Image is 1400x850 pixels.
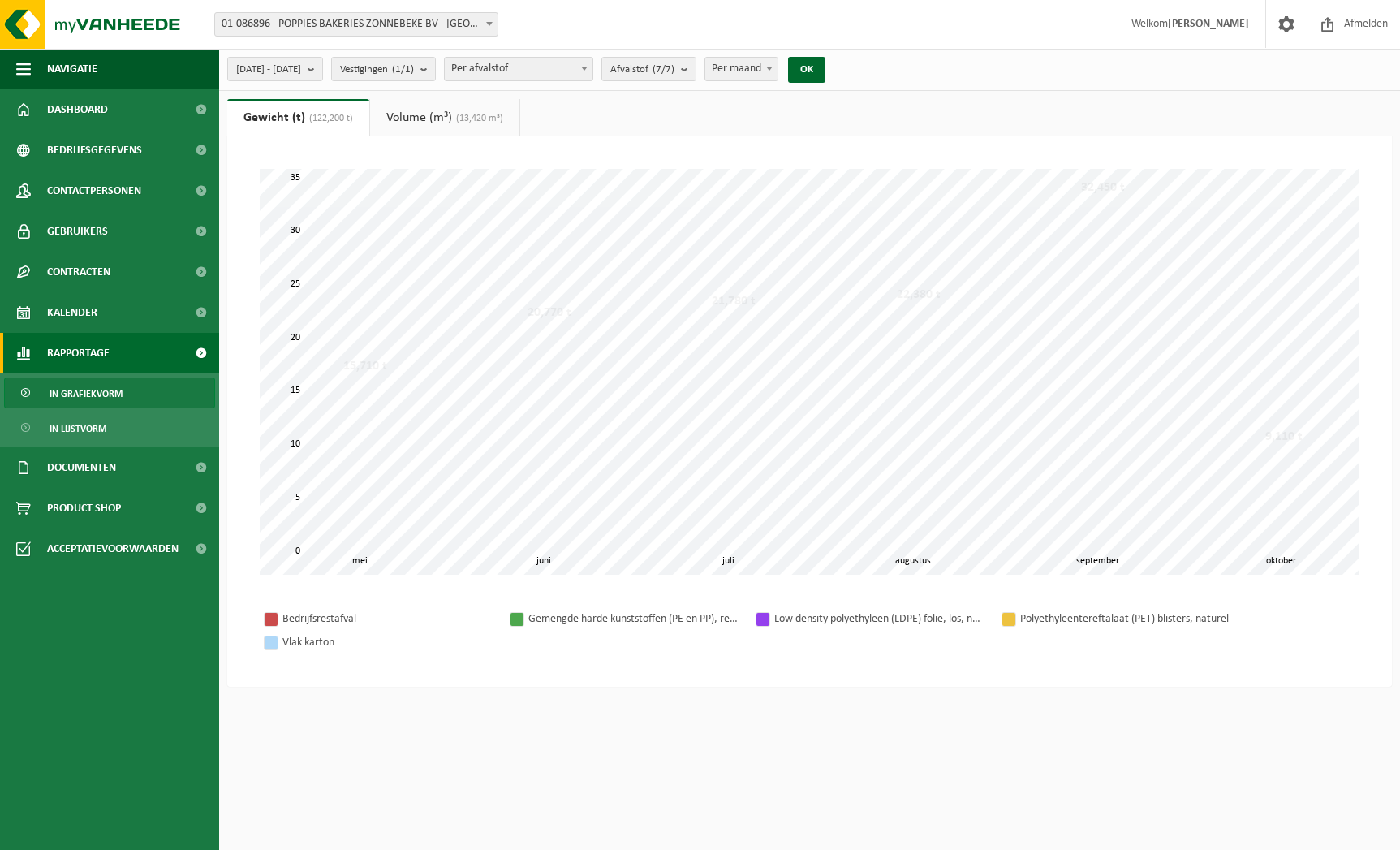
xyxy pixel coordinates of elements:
count: (7/7) [653,64,674,75]
span: Per afvalstof [445,58,592,80]
a: Gewicht (t) [227,99,369,136]
span: Dashboard [47,89,108,130]
button: OK [788,57,825,83]
a: In grafiekvorm [4,378,215,408]
div: 9,110 t [1261,429,1307,445]
div: 32,450 t [1077,179,1129,196]
span: 01-086896 - POPPIES BAKERIES ZONNEBEKE BV - ZONNEBEKE [215,13,498,36]
span: Navigatie [47,49,97,89]
span: Rapportage [47,333,110,373]
div: 22,380 t [893,287,945,303]
div: Bedrijfsrestafval [282,609,493,629]
span: Vestigingen [340,58,414,82]
strong: [PERSON_NAME] [1168,18,1249,30]
span: In grafiekvorm [50,378,123,409]
button: Vestigingen(1/1) [331,57,436,81]
button: [DATE] - [DATE] [227,57,323,81]
a: In lijstvorm [4,412,215,443]
span: Per maand [705,58,778,80]
span: Bedrijfsgegevens [47,130,142,170]
div: 21,780 t [708,293,760,309]
span: Per maand [704,57,778,81]
span: 01-086896 - POPPIES BAKERIES ZONNEBEKE BV - ZONNEBEKE [214,12,498,37]
div: Vlak karton [282,632,493,653]
span: Documenten [47,447,116,488]
span: [DATE] - [DATE] [236,58,301,82]
a: Volume (m³) [370,99,519,136]
span: Gebruikers [47,211,108,252]
div: 20,770 t [523,304,575,321]
span: (13,420 m³) [452,114,503,123]
span: (122,200 t) [305,114,353,123]
span: Kalender [47,292,97,333]
span: Product Shop [47,488,121,529]
span: Afvalstof [610,58,674,82]
div: Low density polyethyleen (LDPE) folie, los, naturel/gekleurd (80/20) [774,609,985,629]
div: 15,710 t [339,358,391,374]
button: Afvalstof(7/7) [601,57,696,81]
span: Per afvalstof [444,57,593,81]
div: Gemengde harde kunststoffen (PE en PP), recycleerbaar (industrieel) [528,609,739,629]
div: Polyethyleentereftalaat (PET) blisters, naturel [1020,609,1231,629]
span: In lijstvorm [50,413,106,444]
span: Contactpersonen [47,170,141,211]
span: Acceptatievoorwaarden [47,529,179,569]
count: (1/1) [392,64,414,75]
span: Contracten [47,252,110,292]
